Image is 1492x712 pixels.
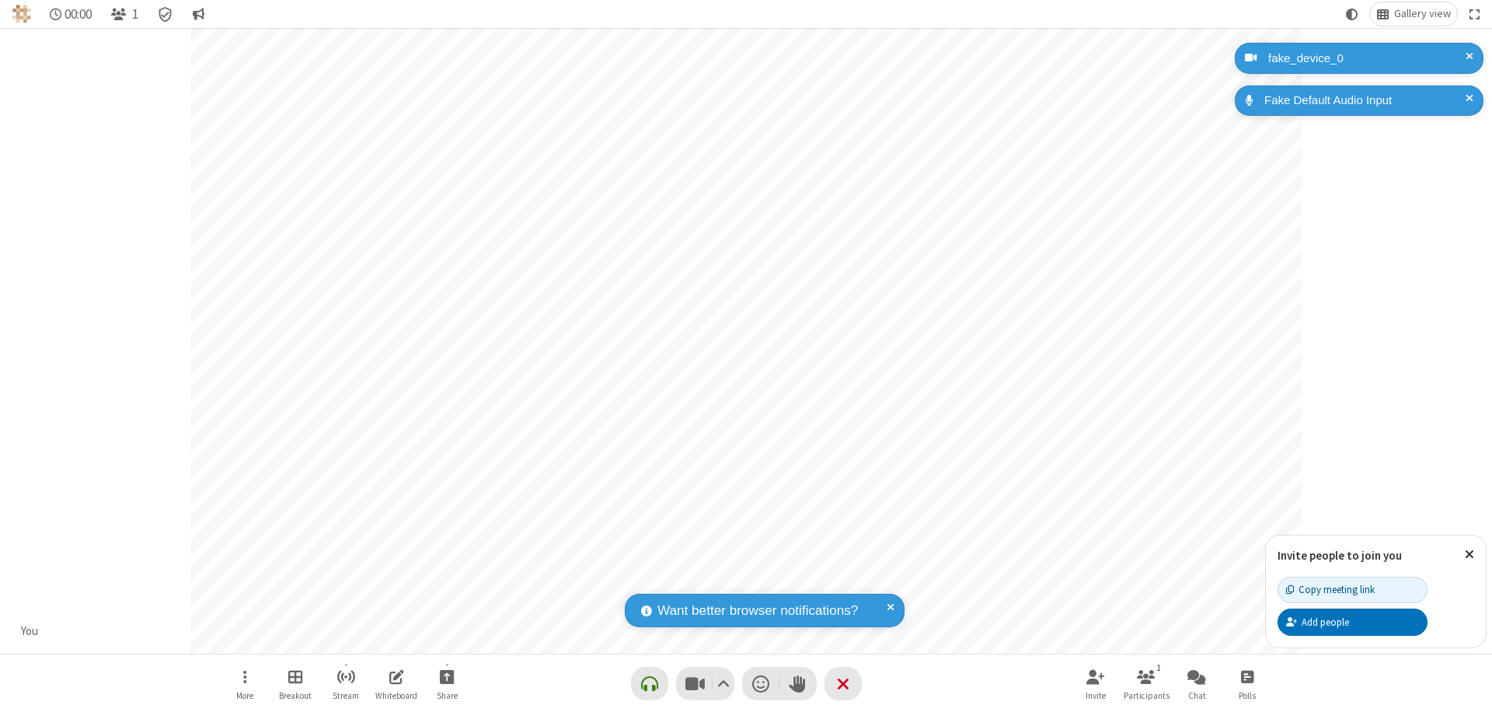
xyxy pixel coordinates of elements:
[742,667,779,700] button: Send a reaction
[151,2,180,26] div: Meeting details Encryption enabled
[1188,691,1206,700] span: Chat
[221,661,268,706] button: Open menu
[272,661,319,706] button: Manage Breakout Rooms
[373,661,420,706] button: Open shared whiteboard
[779,667,817,700] button: Raise hand
[1370,2,1457,26] button: Change layout
[1453,536,1486,574] button: Close popover
[437,691,458,700] span: Share
[631,667,668,700] button: Connect your audio
[1286,582,1375,597] div: Copy meeting link
[44,2,99,26] div: Timer
[1072,661,1119,706] button: Invite participants (⌘+Shift+I)
[186,2,211,26] button: Conversation
[1278,577,1428,603] button: Copy meeting link
[657,601,858,621] span: Want better browser notifications?
[1394,8,1451,20] span: Gallery view
[12,5,31,23] img: QA Selenium DO NOT DELETE OR CHANGE
[236,691,253,700] span: More
[322,661,369,706] button: Start streaming
[1224,661,1271,706] button: Open poll
[1152,661,1166,675] div: 1
[676,667,734,700] button: Stop video (⌘+Shift+V)
[1173,661,1220,706] button: Open chat
[1239,691,1256,700] span: Polls
[1463,2,1487,26] button: Fullscreen
[1086,691,1106,700] span: Invite
[64,7,92,22] span: 00:00
[132,7,138,22] span: 1
[1278,548,1402,563] label: Invite people to join you
[16,623,44,640] div: You
[104,2,145,26] button: Open participant list
[375,691,417,700] span: Whiteboard
[279,691,312,700] span: Breakout
[333,691,359,700] span: Stream
[1124,691,1170,700] span: Participants
[1263,50,1472,68] div: fake_device_0
[713,667,734,700] button: Video setting
[1123,661,1170,706] button: Open participant list
[1278,609,1428,635] button: Add people
[424,661,470,706] button: Start sharing
[1340,2,1365,26] button: Using system theme
[824,667,862,700] button: End or leave meeting
[1259,92,1472,110] div: Fake Default Audio Input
